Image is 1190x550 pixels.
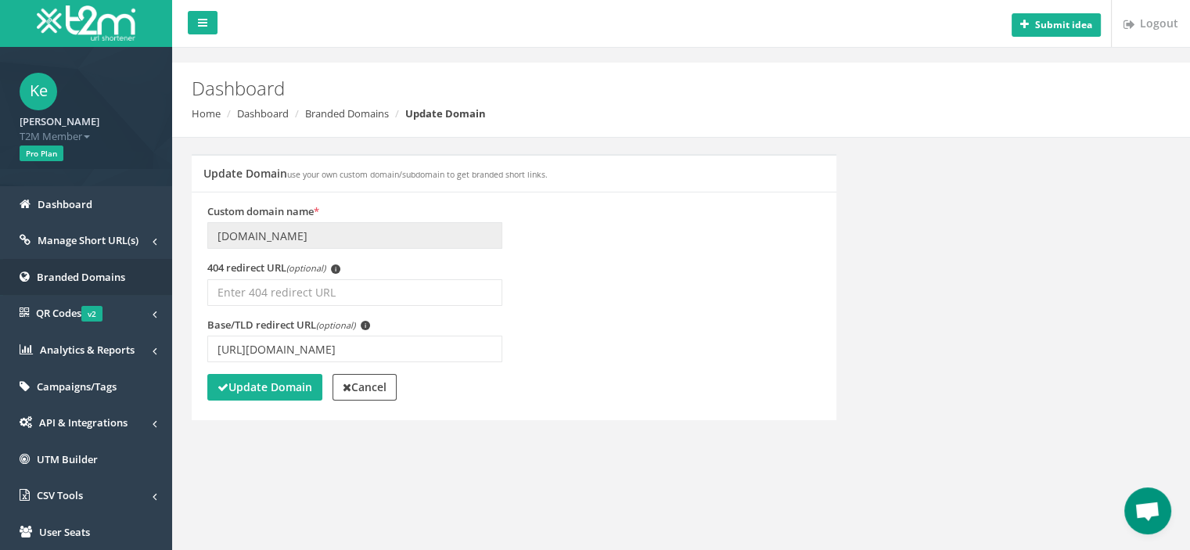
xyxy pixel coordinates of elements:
[287,169,548,180] small: use your own custom domain/subdomain to get branded short links.
[192,78,1004,99] h2: Dashboard
[331,264,340,274] span: i
[343,379,386,394] strong: Cancel
[361,321,370,330] span: i
[20,110,153,143] a: [PERSON_NAME] T2M Member
[405,106,486,120] strong: Update Domain
[39,525,90,539] span: User Seats
[38,233,138,247] span: Manage Short URL(s)
[316,319,355,331] em: (optional)
[36,306,102,320] span: QR Codes
[207,279,502,306] input: Enter 404 redirect URL
[40,343,135,357] span: Analytics & Reports
[207,222,502,249] input: Enter domain name
[37,270,125,284] span: Branded Domains
[37,379,117,394] span: Campaigns/Tags
[237,106,289,120] a: Dashboard
[1124,487,1171,534] div: Open chat
[218,379,312,394] strong: Update Domain
[207,374,322,401] button: Update Domain
[1012,13,1101,37] button: Submit idea
[203,167,548,179] h5: Update Domain
[39,415,128,430] span: API & Integrations
[207,204,319,219] label: Custom domain name
[81,306,102,322] span: v2
[37,488,83,502] span: CSV Tools
[207,318,370,333] label: Base/TLD redirect URL
[37,452,98,466] span: UTM Builder
[20,146,63,161] span: Pro Plan
[192,106,221,120] a: Home
[1035,18,1092,31] b: Submit idea
[38,197,92,211] span: Dashboard
[286,262,325,274] em: (optional)
[20,73,57,110] span: Ke
[20,114,99,128] strong: [PERSON_NAME]
[305,106,389,120] a: Branded Domains
[20,129,153,144] span: T2M Member
[207,261,340,275] label: 404 redirect URL
[37,5,135,41] img: T2M
[333,374,397,401] a: Cancel
[207,336,502,362] input: Enter TLD redirect URL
